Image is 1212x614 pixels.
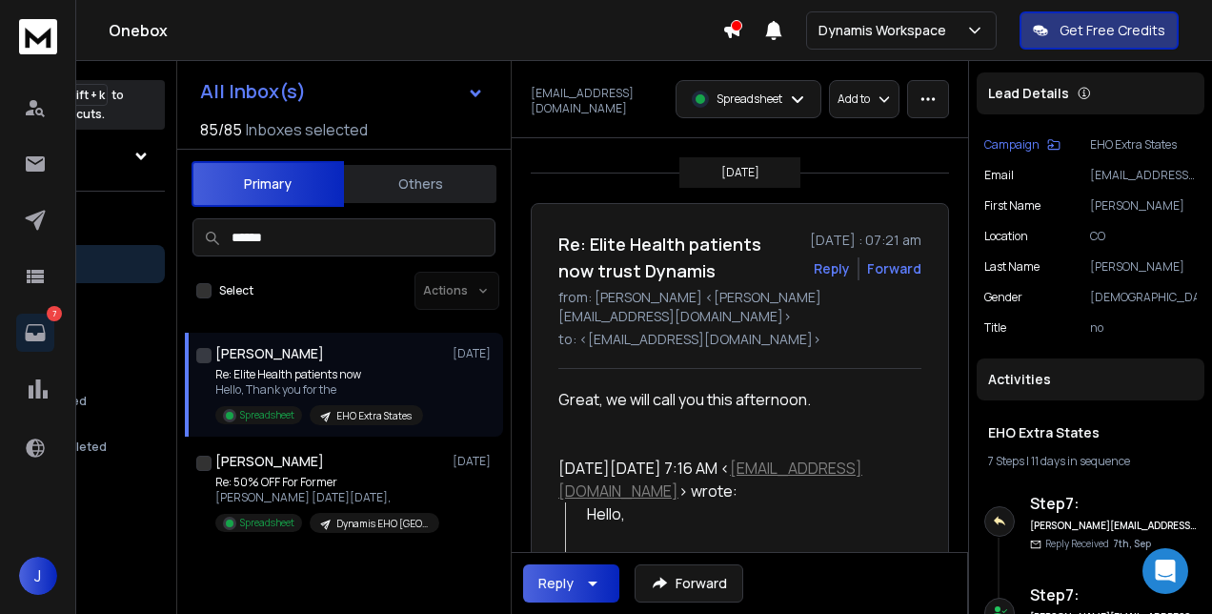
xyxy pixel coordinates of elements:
div: Reply [538,574,574,593]
button: Get Free Credits [1020,11,1179,50]
p: [DEMOGRAPHIC_DATA] [1090,290,1197,305]
span: 7th, Sep [1113,537,1151,550]
img: logo [19,19,57,54]
div: [DATE][DATE] 7:16 AM < > wrote: [558,457,906,502]
h1: Onebox [109,19,722,42]
p: Spreadsheet [240,516,294,530]
h6: Step 7 : [1030,583,1197,606]
h1: EHO Extra States [988,423,1193,442]
p: CO [1090,229,1197,244]
h1: Re: Elite Health patients now trust Dynamis [558,231,798,284]
p: [PERSON_NAME] [1090,259,1197,275]
p: First Name [984,198,1040,214]
p: EHO Extra States [336,409,412,423]
button: Reply [523,564,619,603]
p: [DATE] [453,346,495,361]
h3: Inboxes selected [246,118,368,141]
p: from: [PERSON_NAME] <[PERSON_NAME][EMAIL_ADDRESS][DOMAIN_NAME]> [558,288,921,326]
p: Campaign [984,137,1040,153]
p: [EMAIL_ADDRESS][DOMAIN_NAME] [531,86,664,116]
p: EHO Extra States [1090,137,1197,153]
p: Hello, Thank you for the [215,382,423,398]
div: Forward [867,259,921,278]
span: 11 days in sequence [1031,453,1130,469]
p: Re: Elite Health patients now [215,367,423,382]
p: Get Free Credits [1060,21,1165,40]
p: [PERSON_NAME] [1090,198,1197,214]
p: no [1090,320,1197,336]
p: 7 [47,306,62,321]
p: to: <[EMAIL_ADDRESS][DOMAIN_NAME]> [558,330,921,349]
p: Spreadsheet [717,92,782,107]
button: Primary [192,161,344,207]
p: Last Name [984,259,1040,275]
div: Activities [977,358,1204,400]
p: Add to [838,92,870,107]
button: J [19,557,57,595]
p: Spreadsheet [240,408,294,422]
div: Open Intercom Messenger [1142,548,1188,594]
div: Thank you for the follow up. [587,548,907,571]
p: Reply Received [1045,537,1151,551]
p: Dynamis EHO [GEOGRAPHIC_DATA]-[GEOGRAPHIC_DATA]-[GEOGRAPHIC_DATA]-OK ALL ESPS Pre-Warmed [336,517,428,531]
div: Great, we will call you this afternoon. [558,388,906,411]
p: [PERSON_NAME] [DATE][DATE], [215,490,439,505]
div: Hello, [587,502,907,525]
button: Reply [814,259,850,278]
p: [EMAIL_ADDRESS][DOMAIN_NAME] [1090,168,1197,183]
p: Gender [984,290,1022,305]
h1: All Inbox(s) [200,82,306,101]
a: 7 [16,314,54,352]
span: 85 / 85 [200,118,242,141]
p: title [984,320,1006,336]
p: [DATE] [453,454,495,469]
button: Campaign [984,137,1060,153]
button: All Inbox(s) [185,72,499,111]
button: Forward [635,564,743,603]
h6: [PERSON_NAME][EMAIL_ADDRESS][DOMAIN_NAME] [1030,519,1197,533]
div: | [988,454,1193,469]
label: Select [219,283,253,298]
span: 7 Steps [988,453,1024,469]
p: Re: 50% OFF For Former [215,475,439,490]
button: Others [344,163,496,205]
h6: Step 7 : [1030,492,1197,515]
p: location [984,229,1028,244]
p: Lead Details [988,84,1069,103]
p: Dynamis Workspace [818,21,954,40]
p: [DATE] : 07:21 am [810,231,921,250]
p: [DATE] [721,165,759,180]
p: Email [984,168,1014,183]
h1: [PERSON_NAME] [215,344,324,363]
h1: [PERSON_NAME] [215,452,324,471]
